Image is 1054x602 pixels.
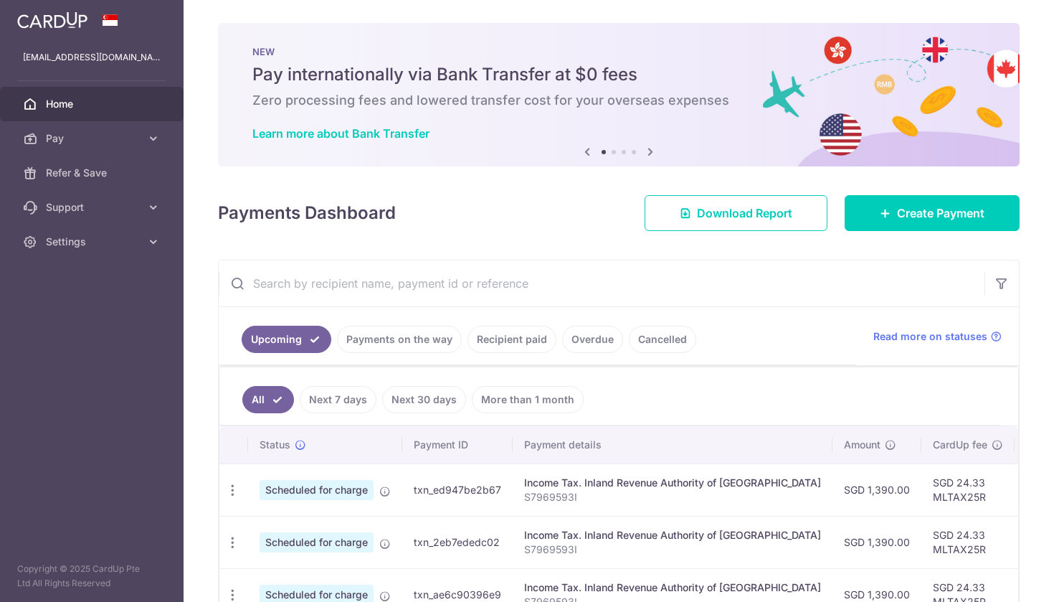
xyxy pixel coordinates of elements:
[832,464,921,516] td: SGD 1,390.00
[17,11,87,29] img: CardUp
[382,386,466,413] a: Next 30 days
[524,542,821,557] p: S7969593I
[337,326,462,353] a: Payments on the way
[524,580,821,595] div: Income Tax. Inland Revenue Authority of [GEOGRAPHIC_DATA]
[252,92,985,109] h6: Zero processing fees and lowered transfer cost for your overseas expenses
[629,326,696,353] a: Cancelled
[921,464,1015,516] td: SGD 24.33 MLTAX25R
[46,235,141,249] span: Settings
[524,476,821,490] div: Income Tax. Inland Revenue Authority of [GEOGRAPHIC_DATA]
[921,516,1015,568] td: SGD 24.33 MLTAX25R
[46,166,141,180] span: Refer & Save
[873,329,1002,344] a: Read more on statuses
[845,195,1020,231] a: Create Payment
[524,490,821,504] p: S7969593I
[252,63,985,86] h5: Pay internationally via Bank Transfer at $0 fees
[897,204,984,222] span: Create Payment
[23,50,161,65] p: [EMAIL_ADDRESS][DOMAIN_NAME]
[844,438,880,452] span: Amount
[219,260,984,306] input: Search by recipient name, payment id or reference
[46,200,141,215] span: Support
[697,204,792,222] span: Download Report
[260,480,374,500] span: Scheduled for charge
[472,386,584,413] a: More than 1 month
[832,516,921,568] td: SGD 1,390.00
[873,329,987,344] span: Read more on statuses
[402,464,513,516] td: txn_ed947be2b67
[218,23,1020,166] img: Bank transfer banner
[300,386,376,413] a: Next 7 days
[46,97,141,111] span: Home
[524,528,821,542] div: Income Tax. Inland Revenue Authority of [GEOGRAPHIC_DATA]
[933,438,987,452] span: CardUp fee
[218,200,396,226] h4: Payments Dashboard
[46,131,141,146] span: Pay
[242,326,331,353] a: Upcoming
[402,426,513,464] th: Payment ID
[260,532,374,552] span: Scheduled for charge
[252,46,985,57] p: NEW
[260,438,290,452] span: Status
[402,516,513,568] td: txn_2eb7ededc02
[467,326,556,353] a: Recipient paid
[252,126,429,141] a: Learn more about Bank Transfer
[645,195,827,231] a: Download Report
[242,386,294,413] a: All
[513,426,832,464] th: Payment details
[562,326,623,353] a: Overdue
